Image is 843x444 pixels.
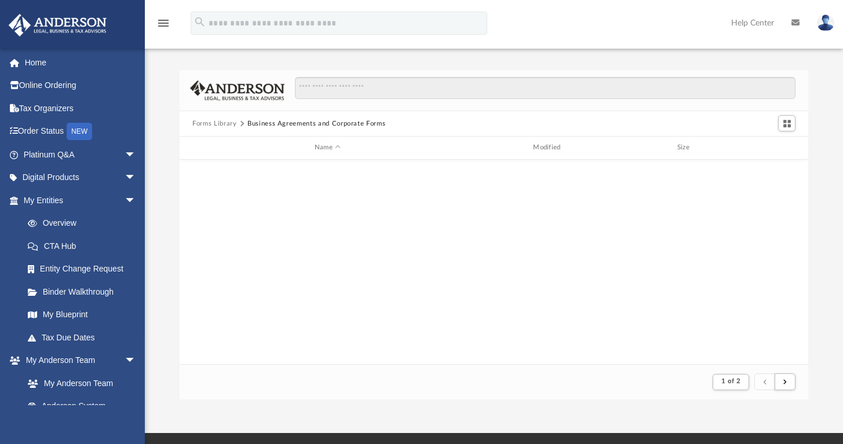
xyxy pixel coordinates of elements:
div: Modified [440,142,657,153]
span: arrow_drop_down [125,166,148,190]
a: Digital Productsarrow_drop_down [8,166,154,189]
a: My Entitiesarrow_drop_down [8,189,154,212]
a: Overview [16,212,154,235]
a: CTA Hub [16,234,154,258]
button: Forms Library [192,119,236,129]
button: Business Agreements and Corporate Forms [247,119,385,129]
div: id [714,142,795,153]
a: menu [156,22,170,30]
a: My Anderson Team [16,372,142,395]
a: Tax Due Dates [16,326,154,349]
span: arrow_drop_down [125,143,148,167]
img: User Pic [817,14,834,31]
div: grid [180,160,808,365]
a: Platinum Q&Aarrow_drop_down [8,143,154,166]
i: search [194,16,206,28]
div: Size [662,142,709,153]
a: Binder Walkthrough [16,280,154,303]
div: Name [219,142,436,153]
img: Anderson Advisors Platinum Portal [5,14,110,36]
a: My Blueprint [16,303,148,326]
span: arrow_drop_down [125,349,148,373]
a: Anderson System [16,395,148,418]
div: NEW [67,123,92,140]
a: Tax Organizers [8,97,154,120]
button: 1 of 2 [713,374,749,390]
input: Search files and folders [295,77,795,99]
span: arrow_drop_down [125,189,148,212]
a: Order StatusNEW [8,120,154,144]
a: Entity Change Request [16,258,154,281]
a: Home [8,51,154,74]
a: Online Ordering [8,74,154,97]
i: menu [156,16,170,30]
span: 1 of 2 [721,378,740,384]
div: id [185,142,214,153]
button: Switch to Grid View [778,115,795,131]
a: My Anderson Teamarrow_drop_down [8,349,148,372]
